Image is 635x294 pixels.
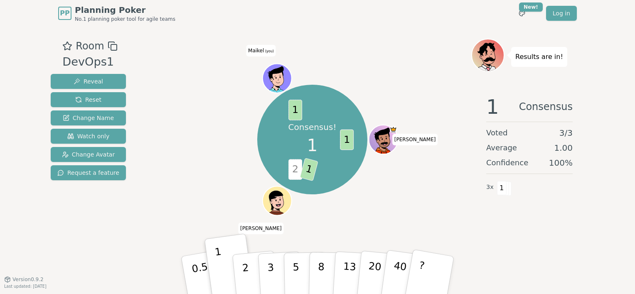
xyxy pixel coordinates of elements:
[486,97,499,117] span: 1
[554,142,573,154] span: 1.00
[264,49,274,53] span: (you)
[300,158,318,181] span: 1
[57,169,119,177] span: Request a feature
[238,223,284,234] span: Click to change your name
[288,121,337,133] p: Consensus!
[58,4,175,22] a: PPPlanning PokerNo.1 planning poker tool for agile teams
[4,284,47,289] span: Last updated: [DATE]
[486,127,508,139] span: Voted
[497,181,507,195] span: 1
[246,45,276,56] span: Click to change your name
[62,54,117,71] div: DevOps1
[4,276,44,283] button: Version0.9.2
[486,183,494,192] span: 3 x
[67,132,110,140] span: Watch only
[392,134,438,145] span: Click to change your name
[51,147,126,162] button: Change Avatar
[389,126,397,133] span: Srikanth is the host
[76,39,104,54] span: Room
[549,157,573,169] span: 100 %
[486,157,528,169] span: Confidence
[515,51,563,63] p: Results are in!
[62,150,115,159] span: Change Avatar
[519,97,573,117] span: Consensus
[75,96,101,104] span: Reset
[519,2,543,12] div: New!
[486,142,517,154] span: Average
[288,100,302,120] span: 1
[51,129,126,144] button: Watch only
[340,129,354,149] span: 1
[75,4,175,16] span: Planning Poker
[559,127,573,139] span: 3 / 3
[63,114,114,122] span: Change Name
[288,159,302,179] span: 2
[51,74,126,89] button: Reveal
[62,39,72,54] button: Add as favourite
[51,92,126,107] button: Reset
[12,276,44,283] span: Version 0.9.2
[60,8,69,18] span: PP
[546,6,577,21] a: Log in
[214,246,226,291] p: 1
[51,110,126,125] button: Change Name
[51,165,126,180] button: Request a feature
[307,133,317,158] span: 1
[75,16,175,22] span: No.1 planning poker tool for agile teams
[74,77,103,86] span: Reveal
[263,65,290,92] button: Click to change your avatar
[514,6,529,21] button: New!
